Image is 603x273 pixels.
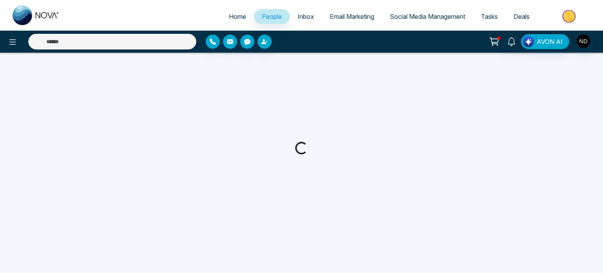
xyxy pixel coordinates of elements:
a: People [254,9,290,24]
a: Inbox [290,9,322,24]
a: Deals [506,9,537,24]
span: Social Media Management [390,13,465,20]
span: AVON AI [537,37,563,46]
img: Lead Flow [523,36,534,47]
span: Email Marketing [330,13,374,20]
img: Nova CRM Logo [13,5,60,25]
span: Inbox [298,13,314,20]
button: AVON AI [521,34,569,49]
a: Social Media Management [382,9,473,24]
span: Home [229,13,246,20]
a: Home [221,9,254,24]
img: User Avatar [577,35,590,48]
img: Market-place.gif [541,7,598,25]
a: Tasks [473,9,506,24]
a: Email Marketing [322,9,382,24]
span: Tasks [481,13,498,20]
span: Deals [513,13,530,20]
span: People [262,13,282,20]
